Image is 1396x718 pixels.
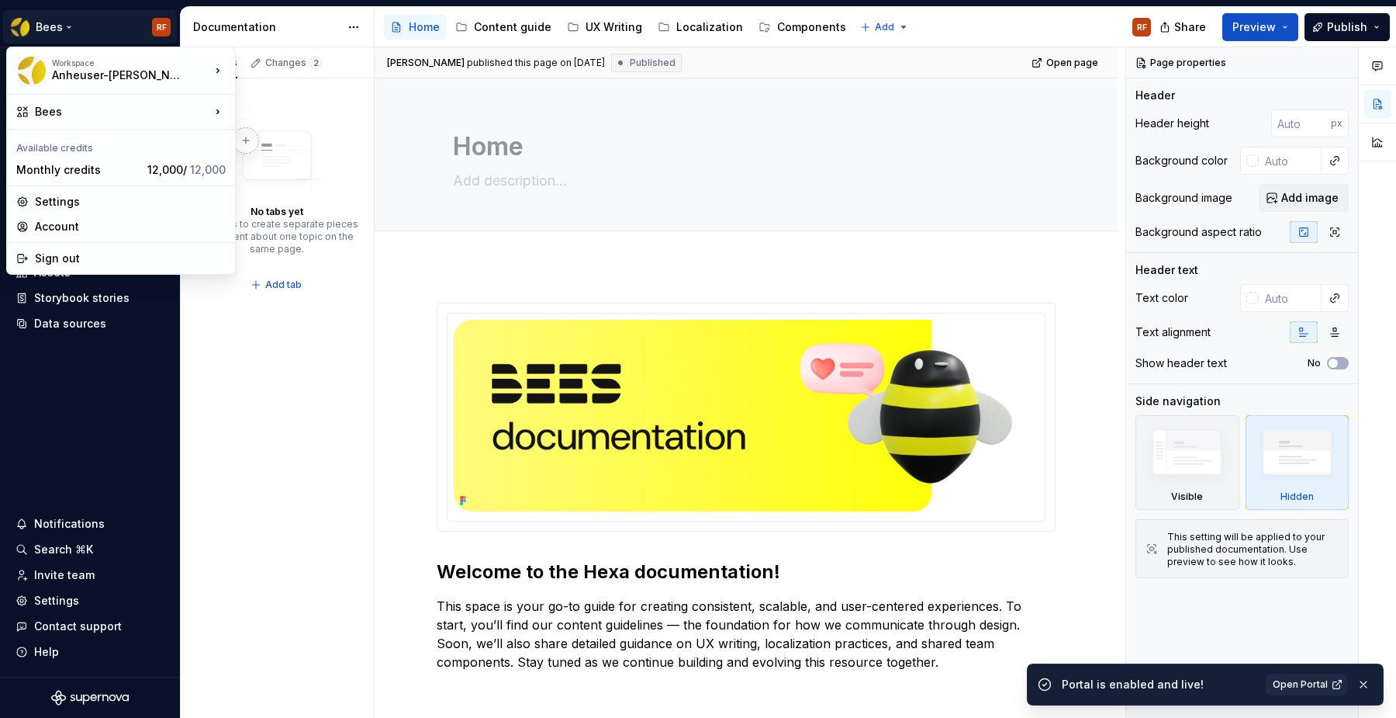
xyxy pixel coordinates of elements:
img: a56d5fbf-f8ab-4a39-9705-6fc7187585ab.png [18,57,46,85]
div: Account [35,219,226,234]
div: Monthly credits [16,162,141,178]
span: Open Portal [1273,678,1328,691]
a: Open Portal [1266,674,1347,695]
div: Sign out [35,251,226,266]
div: Portal is enabled and live! [1062,677,1256,692]
div: Bees [35,104,210,120]
span: 12,000 [190,163,226,176]
span: 12,000 / [147,163,226,176]
div: Anheuser-[PERSON_NAME] InBev [GEOGRAPHIC_DATA] [52,68,184,83]
div: Available credits [10,133,232,158]
div: Settings [35,194,226,210]
div: Workspace [52,58,210,68]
